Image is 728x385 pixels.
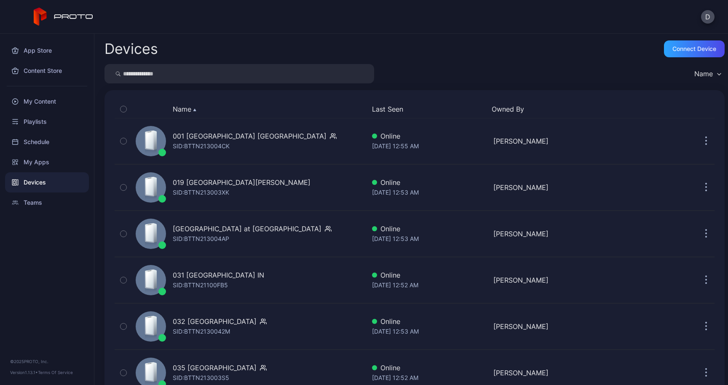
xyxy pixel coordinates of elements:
div: Online [372,270,487,280]
div: [DATE] 12:55 AM [372,141,487,151]
div: Online [372,131,487,141]
div: Connect device [672,45,716,52]
a: My Apps [5,152,89,172]
div: 019 [GEOGRAPHIC_DATA][PERSON_NAME] [173,177,310,187]
div: Name [694,70,713,78]
a: Devices [5,172,89,192]
a: App Store [5,40,89,61]
button: Name [690,64,725,83]
div: Online [372,224,487,234]
div: SID: BTTN213004AP [173,234,229,244]
div: SID: BTTN213003S5 [173,373,229,383]
div: [PERSON_NAME] [493,229,608,239]
div: [DATE] 12:53 AM [372,326,487,337]
div: SID: BTTN2130042M [173,326,230,337]
h2: Devices [104,41,158,56]
a: Terms Of Service [38,370,73,375]
div: SID: BTTN21100FB5 [173,280,228,290]
div: SID: BTTN213003XK [173,187,229,198]
div: Update Device [612,104,688,114]
a: Teams [5,192,89,213]
div: [PERSON_NAME] [493,182,608,192]
a: Schedule [5,132,89,152]
div: Online [372,316,487,326]
button: Connect device [664,40,725,57]
button: Owned By [492,104,605,114]
div: [PERSON_NAME] [493,321,608,332]
div: 001 [GEOGRAPHIC_DATA] [GEOGRAPHIC_DATA] [173,131,327,141]
div: © 2025 PROTO, Inc. [10,358,84,365]
div: Online [372,363,487,373]
button: Last Seen [372,104,485,114]
div: 035 [GEOGRAPHIC_DATA] [173,363,257,373]
button: Name [173,104,196,114]
div: [DATE] 12:52 AM [372,373,487,383]
div: Options [698,104,715,114]
div: [DATE] 12:53 AM [372,187,487,198]
div: [DATE] 12:53 AM [372,234,487,244]
div: Online [372,177,487,187]
div: 032 [GEOGRAPHIC_DATA] [173,316,257,326]
div: [GEOGRAPHIC_DATA] at [GEOGRAPHIC_DATA] [173,224,321,234]
div: [PERSON_NAME] [493,136,608,146]
div: 031 [GEOGRAPHIC_DATA] IN [173,270,264,280]
div: [PERSON_NAME] [493,275,608,285]
span: Version 1.13.1 • [10,370,38,375]
div: SID: BTTN213004CK [173,141,230,151]
a: My Content [5,91,89,112]
button: D [701,10,715,24]
a: Playlists [5,112,89,132]
div: [PERSON_NAME] [493,368,608,378]
div: [DATE] 12:52 AM [372,280,487,290]
a: Content Store [5,61,89,81]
